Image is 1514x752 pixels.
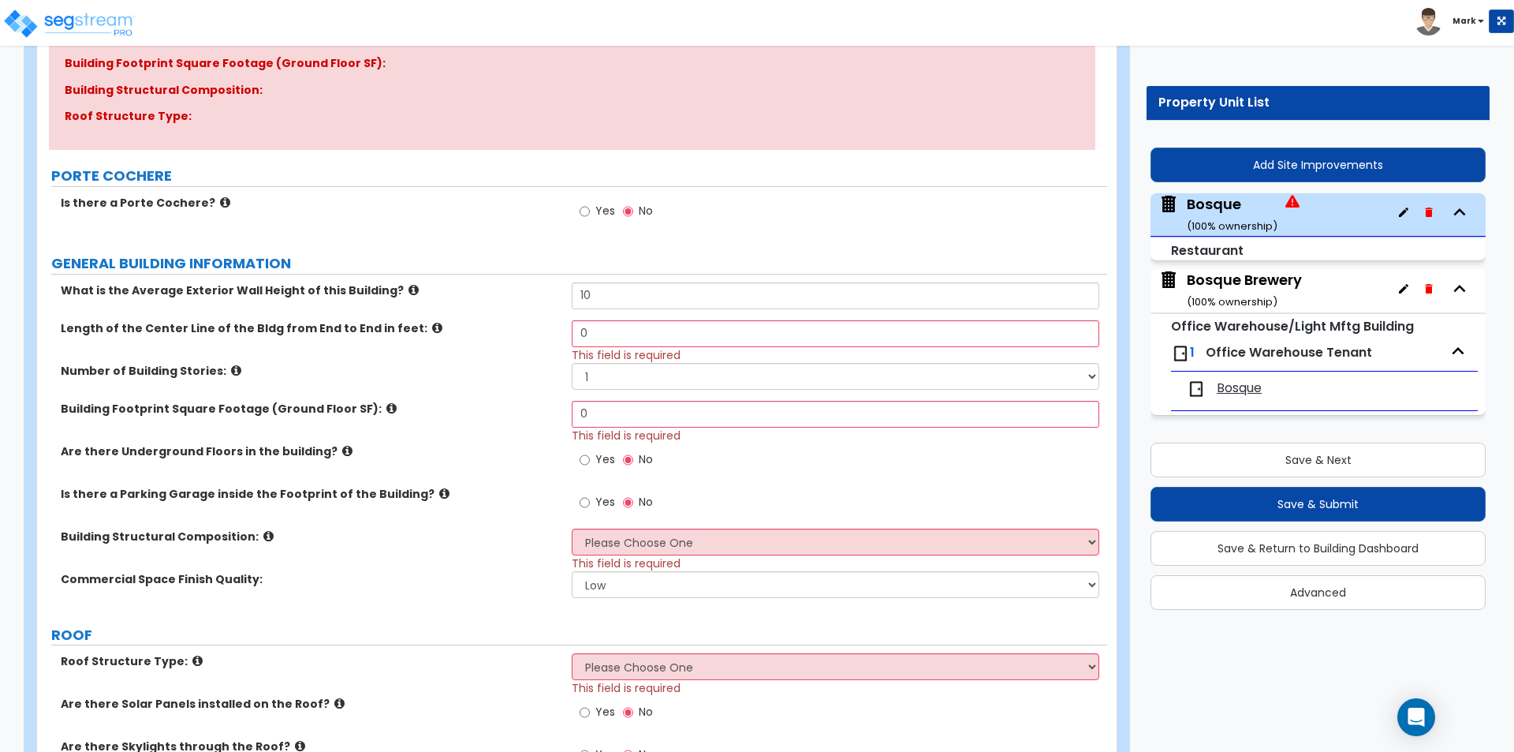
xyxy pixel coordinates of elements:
div: Bosque Brewery [1187,270,1302,310]
label: Roof Structure Type: [61,653,560,669]
div: Property Unit List [1158,94,1478,112]
span: This field is required [572,680,681,696]
label: Commercial Space Finish Quality: [61,571,560,587]
i: click for more info! [295,740,305,752]
p: Building Structural Composition: [65,81,1080,100]
span: Bosque Brewery [1158,270,1302,310]
span: Office Warehouse Tenant [1206,343,1372,361]
div: Open Intercom Messenger [1397,698,1435,736]
span: Yes [595,494,615,510]
label: Length of the Center Line of the Bldg from End to End in feet: [61,320,560,336]
i: click for more info! [220,196,230,208]
span: This field is required [572,556,681,571]
input: No [623,203,633,220]
button: Add Site Improvements [1150,148,1486,182]
span: This field is required [572,428,681,443]
small: Office Warehouse/Light Mftg Building [1171,317,1414,335]
span: No [639,494,653,510]
label: PORTE COCHERE [51,166,1107,186]
img: building.svg [1158,194,1179,215]
img: door.png [1171,344,1190,363]
p: Building Footprint Square Footage (Ground Floor SF): [65,54,1080,73]
input: Yes [580,451,590,469]
label: Number of Building Stories: [61,363,560,379]
input: No [623,451,633,469]
label: Are there Solar Panels installed on the Roof? [61,696,560,712]
label: ROOF [51,625,1107,645]
small: Restaurant [1171,241,1244,260]
i: click for more info! [334,698,345,709]
button: Advanced [1150,575,1486,610]
i: click for more info! [342,445,352,457]
i: click for more info! [263,530,274,542]
span: Yes [595,203,615,219]
p: Roof Structure Type: [65,107,1080,126]
i: click for more info! [231,365,241,376]
i: click for more info! [439,488,449,499]
input: No [623,704,633,721]
input: Yes [580,704,590,721]
span: This field is required [572,347,681,363]
span: 1 [1190,343,1195,361]
span: Bosque [1217,380,1262,398]
label: Building Structural Composition: [61,529,560,544]
button: Save & Submit [1150,487,1486,522]
label: What is the Average Exterior Wall Height of this Building? [61,282,560,298]
label: Building Footprint Square Footage (Ground Floor SF): [61,401,560,417]
button: Save & Next [1150,443,1486,477]
img: avatar.png [1415,8,1442,36]
input: Yes [580,494,590,511]
i: click for more info! [192,655,203,667]
span: No [639,203,653,219]
i: click for more info! [386,402,397,414]
span: Bosque [1158,194,1300,234]
button: Save & Return to Building Dashboard [1150,531,1486,566]
span: Yes [595,451,615,467]
label: GENERAL BUILDING INFORMATION [51,253,1107,274]
span: No [639,451,653,467]
label: Are there Underground Floors in the building? [61,443,560,459]
img: door.png [1187,380,1206,398]
div: Bosque [1187,194,1277,234]
label: Is there a Parking Garage inside the Footprint of the Building? [61,486,560,502]
small: ( 100 % ownership) [1187,294,1277,309]
i: click for more info! [408,284,419,296]
span: No [639,704,653,720]
img: building.svg [1158,270,1179,290]
input: No [623,494,633,511]
small: ( 100 % ownership) [1187,219,1277,234]
img: logo_pro_r.png [2,8,136,39]
b: Mark [1452,15,1476,27]
span: Yes [595,704,615,720]
i: click for more info! [432,322,442,334]
label: Is there a Porte Cochere? [61,195,560,211]
input: Yes [580,203,590,220]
